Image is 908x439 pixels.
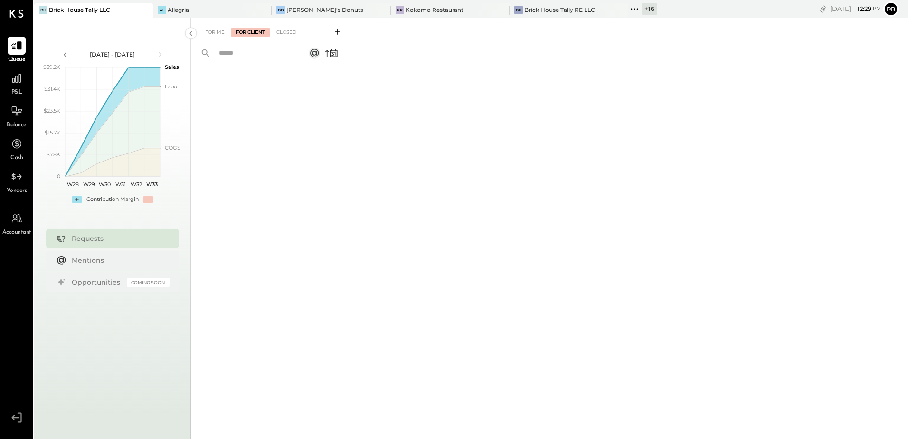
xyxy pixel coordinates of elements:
a: P&L [0,69,33,97]
text: $7.8K [47,151,60,158]
span: Queue [8,56,26,64]
text: 0 [57,173,60,180]
div: BD [276,6,285,14]
text: Sales [165,64,179,70]
div: Closed [272,28,301,37]
div: [PERSON_NAME]’s Donuts [286,6,363,14]
text: W32 [131,181,142,188]
div: Brick House Tally LLC [49,6,110,14]
div: For Client [231,28,270,37]
div: Contribution Margin [86,196,139,203]
text: W31 [115,181,125,188]
div: + 16 [642,3,657,15]
div: [DATE] - [DATE] [72,50,153,58]
span: Vendors [7,187,27,195]
a: Vendors [0,168,33,195]
text: W30 [98,181,110,188]
text: W29 [83,181,95,188]
div: copy link [818,4,828,14]
button: Pr [883,1,899,17]
text: $23.5K [44,107,60,114]
text: COGS [165,144,180,151]
text: $31.4K [44,86,60,92]
div: Al [158,6,166,14]
text: $39.2K [43,64,60,70]
div: Brick House Tally RE LLC [524,6,595,14]
span: Balance [7,121,27,130]
div: Allegria [168,6,189,14]
div: KR [396,6,404,14]
div: Coming Soon [127,278,170,287]
div: - [143,196,153,203]
a: Balance [0,102,33,130]
div: [DATE] [830,4,881,13]
text: W33 [146,181,158,188]
text: Labor [165,83,179,90]
text: $15.7K [45,129,60,136]
div: Mentions [72,256,165,265]
div: For Me [200,28,229,37]
span: Cash [10,154,23,162]
div: Opportunities [72,277,122,287]
div: BH [39,6,47,14]
a: Cash [0,135,33,162]
div: Kokomo Restaurant [406,6,463,14]
div: + [72,196,82,203]
text: W28 [67,181,79,188]
span: Accountant [2,229,31,237]
div: BH [514,6,523,14]
span: P&L [11,88,22,97]
div: Requests [72,234,165,243]
a: Accountant [0,210,33,237]
a: Queue [0,37,33,64]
